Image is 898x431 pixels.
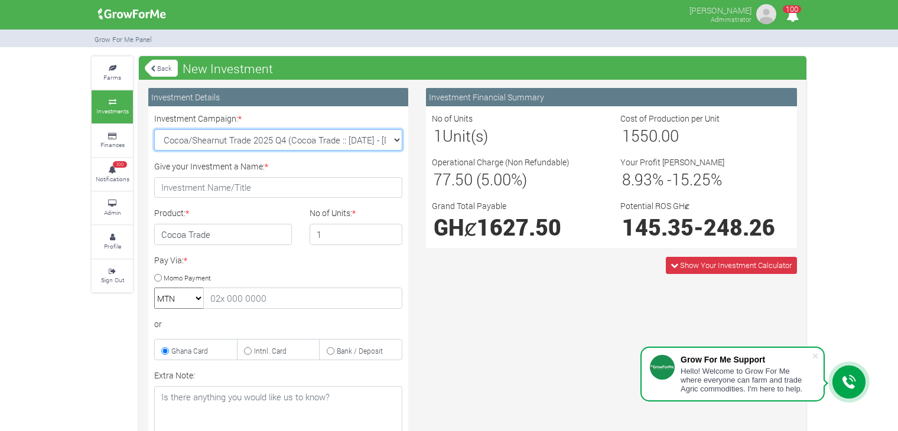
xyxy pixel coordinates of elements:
input: Ghana Card [161,347,169,355]
a: 100 [781,11,804,22]
a: Back [145,58,178,78]
div: Investment Financial Summary [426,88,797,106]
small: Admin [104,208,121,217]
label: No of Units: [310,207,356,219]
span: 77.50 (5.00%) [434,169,527,190]
div: or [154,318,402,330]
i: Notifications [781,2,804,29]
label: Pay Via: [154,254,187,266]
label: Product: [154,207,189,219]
span: 1627.50 [477,213,561,241]
small: Notifications [96,175,129,183]
label: No of Units [432,112,473,125]
a: Sign Out [92,260,133,292]
h3: % - % [622,170,789,189]
small: Investments [96,107,129,115]
label: Extra Note: [154,369,195,381]
span: 8.93 [622,169,652,190]
h1: GHȼ [434,214,601,240]
a: Farms [92,57,133,89]
small: Grow For Me Panel [95,35,152,44]
span: 1550.00 [622,125,679,146]
small: Administrator [711,15,751,24]
span: 15.25 [672,169,711,190]
span: 100 [783,5,801,13]
label: Give your Investment a Name: [154,160,268,172]
small: Profile [104,242,121,250]
label: Cost of Production per Unit [620,112,720,125]
span: 145.35 [622,213,694,241]
input: Intnl. Card [244,347,252,355]
input: Investment Name/Title [154,177,402,198]
label: Your Profit [PERSON_NAME] [620,156,724,168]
h3: Unit(s) [434,126,601,145]
h1: - [622,214,789,240]
small: Finances [100,141,125,149]
div: Investment Details [148,88,408,106]
span: 100 [113,161,127,168]
input: Momo Payment [154,274,162,282]
small: Bank / Deposit [337,346,383,355]
p: [PERSON_NAME] [689,2,751,17]
small: Sign Out [101,276,124,284]
span: Show Your Investment Calculator [680,260,792,270]
a: Finances [92,125,133,157]
label: Operational Charge (Non Refundable) [432,156,570,168]
span: 248.26 [704,213,775,241]
input: 02x 000 0000 [203,288,402,309]
label: Grand Total Payable [432,200,506,212]
small: Momo Payment [164,273,211,282]
span: 1 [434,125,443,146]
input: Bank / Deposit [327,347,334,355]
small: Farms [103,73,121,81]
img: growforme image [94,2,170,26]
span: New Investment [180,57,276,80]
a: Profile [92,226,133,258]
a: Admin [92,192,133,224]
div: Grow For Me Support [681,355,812,364]
label: Investment Campaign: [154,112,242,125]
a: 100 Notifications [92,158,133,191]
small: Intnl. Card [254,346,287,355]
img: growforme image [754,2,778,26]
small: Ghana Card [171,346,208,355]
h4: Cocoa Trade [154,224,292,245]
a: Investments [92,90,133,123]
div: Hello! Welcome to Grow For Me where everyone can farm and trade Agric commodities. I'm here to help. [681,367,812,393]
label: Potential ROS GHȼ [620,200,689,212]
